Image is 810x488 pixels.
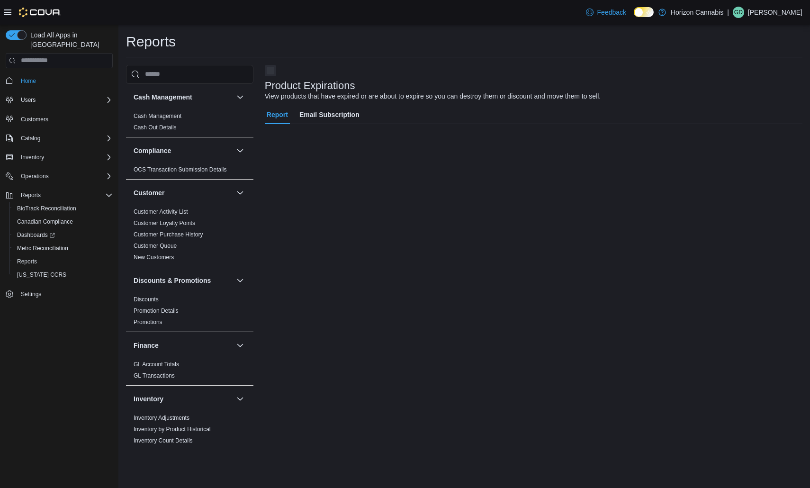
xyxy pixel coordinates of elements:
button: Finance [134,341,233,350]
h3: Customer [134,188,164,198]
span: Canadian Compliance [13,216,113,227]
button: Compliance [134,146,233,155]
button: Users [2,93,117,107]
span: Washington CCRS [13,269,113,280]
a: Reports [13,256,41,267]
a: Inventory On Hand by Package [134,449,213,455]
a: Inventory by Product Historical [134,426,211,433]
button: Discounts & Promotions [134,276,233,285]
button: Metrc Reconciliation [9,242,117,255]
div: Cash Management [126,110,253,137]
span: GL Transactions [134,372,175,380]
a: Dashboards [13,229,59,241]
a: GL Account Totals [134,361,179,368]
span: Reports [17,258,37,265]
button: Inventory [134,394,233,404]
button: Reports [17,190,45,201]
button: Customer [134,188,233,198]
h1: Reports [126,32,176,51]
span: Customers [21,116,48,123]
span: Inventory by Product Historical [134,425,211,433]
button: Cash Management [234,91,246,103]
span: Inventory [21,154,44,161]
div: Customer [126,206,253,267]
a: Discounts [134,296,159,303]
button: Customer [234,187,246,199]
span: Customer Queue [134,242,177,250]
button: Next [265,65,276,76]
button: Reports [9,255,117,268]
nav: Complex example [6,70,113,326]
div: Compliance [126,164,253,179]
h3: Inventory [134,394,163,404]
button: Users [17,94,39,106]
span: GL Account Totals [134,361,179,368]
div: Discounts & Promotions [126,294,253,332]
span: Inventory [17,152,113,163]
span: Catalog [21,135,40,142]
span: Promotions [134,318,162,326]
button: Inventory [2,151,117,164]
span: New Customers [134,253,174,261]
button: Inventory [234,393,246,405]
h3: Finance [134,341,159,350]
button: Home [2,74,117,88]
span: Load All Apps in [GEOGRAPHIC_DATA] [27,30,113,49]
h3: Product Expirations [265,80,355,91]
a: Inventory Count Details [134,437,193,444]
a: Customer Queue [134,243,177,249]
div: Finance [126,359,253,385]
span: Users [21,96,36,104]
a: Customers [17,114,52,125]
button: Compliance [234,145,246,156]
button: Cash Management [134,92,233,102]
p: | [727,7,729,18]
span: Cash Management [134,112,181,120]
span: Promotion Details [134,307,179,315]
span: Customers [17,113,113,125]
a: Promotions [134,319,162,325]
span: Canadian Compliance [17,218,73,226]
a: Inventory Adjustments [134,415,189,421]
button: Settings [2,287,117,301]
button: Reports [2,189,117,202]
span: Reports [21,191,41,199]
a: OCS Transaction Submission Details [134,166,227,173]
a: Home [17,75,40,87]
span: Customer Loyalty Points [134,219,195,227]
a: BioTrack Reconciliation [13,203,80,214]
h3: Compliance [134,146,171,155]
button: Canadian Compliance [9,215,117,228]
span: Operations [21,172,49,180]
span: Inventory Adjustments [134,414,189,422]
span: BioTrack Reconciliation [13,203,113,214]
span: Cash Out Details [134,124,177,131]
a: [US_STATE] CCRS [13,269,70,280]
span: Home [21,77,36,85]
h3: Discounts & Promotions [134,276,211,285]
span: Settings [17,288,113,300]
button: Operations [17,171,53,182]
h3: Cash Management [134,92,192,102]
span: Dashboards [17,231,55,239]
a: Customer Loyalty Points [134,220,195,226]
button: Discounts & Promotions [234,275,246,286]
button: Inventory [17,152,48,163]
span: Email Subscription [299,105,360,124]
a: Customer Purchase History [134,231,203,238]
div: Gigi Dodds [733,7,744,18]
div: View products that have expired or are about to expire so you can destroy them or discount and mo... [265,91,601,101]
span: BioTrack Reconciliation [17,205,76,212]
a: Metrc Reconciliation [13,243,72,254]
button: Customers [2,112,117,126]
a: Cash Management [134,113,181,119]
p: Horizon Cannabis [671,7,723,18]
img: Cova [19,8,61,17]
a: Customer Activity List [134,208,188,215]
a: Dashboards [9,228,117,242]
span: Dashboards [13,229,113,241]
